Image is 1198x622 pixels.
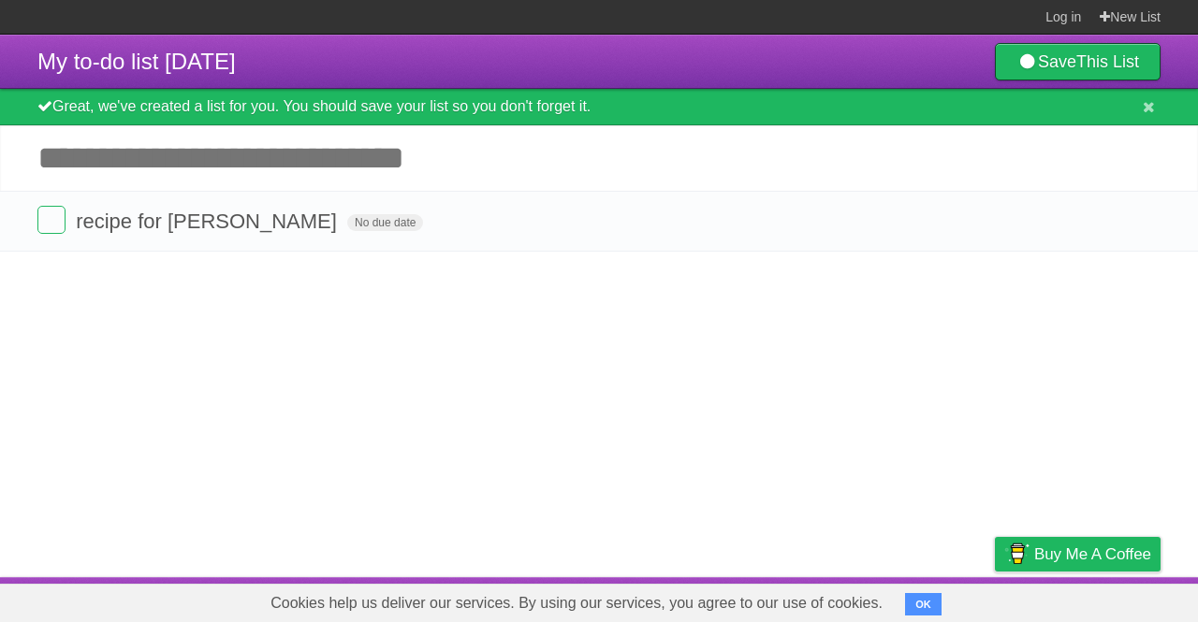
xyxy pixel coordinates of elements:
[1034,538,1151,571] span: Buy me a coffee
[995,537,1161,571] a: Buy me a coffee
[347,214,423,231] span: No due date
[1043,582,1161,617] a: Suggest a feature
[252,585,901,622] span: Cookies help us deliver our services. By using our services, you agree to our use of cookies.
[995,43,1161,80] a: SaveThis List
[37,49,236,74] span: My to-do list [DATE]
[905,593,942,615] button: OK
[1004,538,1030,570] img: Buy me a coffee
[76,210,342,233] span: recipe for [PERSON_NAME]
[1076,52,1139,71] b: This List
[808,582,884,617] a: Developers
[37,206,66,234] label: Done
[746,582,785,617] a: About
[971,582,1019,617] a: Privacy
[907,582,948,617] a: Terms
